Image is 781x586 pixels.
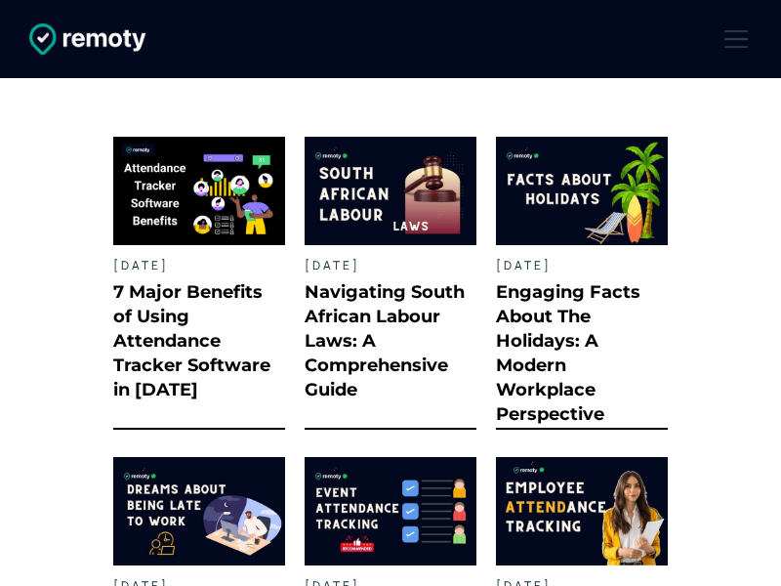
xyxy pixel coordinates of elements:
a: [DATE]Engaging Facts About The Holidays: A Modern Workplace Perspective [496,137,668,430]
div: menu [713,16,752,63]
div: [DATE] [113,245,285,275]
h2: Engaging Facts About The Holidays: A Modern Workplace Perspective [496,280,668,427]
h2: Navigating South African Labour Laws: A Comprehensive Guide [305,280,476,402]
h2: 7 Major Benefits of Using Attendance Tracker Software in [DATE] [113,280,285,402]
div: [DATE] [305,245,476,275]
a: [DATE]7 Major Benefits of Using Attendance Tracker Software in [DATE] [113,137,285,430]
div: [DATE] [496,245,668,275]
a: [DATE]Navigating South African Labour Laws: A Comprehensive Guide [305,137,476,430]
img: Untitled UI logotext [29,23,146,55]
